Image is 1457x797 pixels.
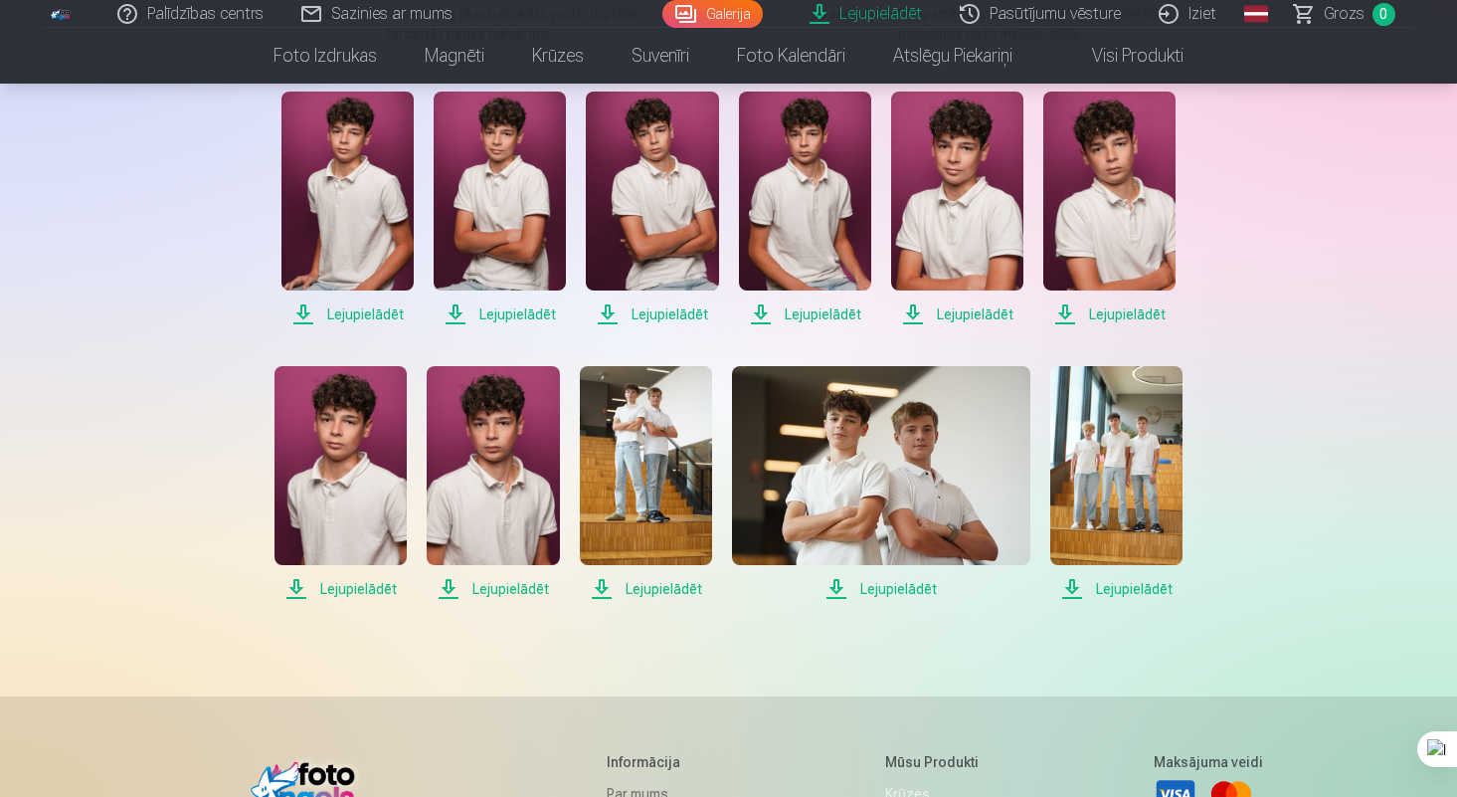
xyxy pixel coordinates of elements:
[508,28,608,84] a: Krūzes
[732,577,1030,601] span: Lejupielādēt
[713,28,869,84] a: Foto kalendāri
[427,366,559,601] a: Lejupielādēt
[401,28,508,84] a: Magnēti
[274,366,407,601] a: Lejupielādēt
[1043,92,1176,326] a: Lejupielādēt
[281,92,414,326] a: Lejupielādēt
[586,92,718,326] a: Lejupielādēt
[608,28,713,84] a: Suvenīri
[434,92,566,326] a: Lejupielādēt
[1372,3,1395,26] span: 0
[1324,2,1365,26] span: Grozs
[1050,366,1183,601] a: Lejupielādēt
[434,302,566,326] span: Lejupielādēt
[1050,577,1183,601] span: Lejupielādēt
[869,28,1036,84] a: Atslēgu piekariņi
[885,752,990,772] h5: Mūsu produkti
[732,366,1030,601] a: Lejupielādēt
[739,92,871,326] a: Lejupielādēt
[281,302,414,326] span: Lejupielādēt
[580,577,712,601] span: Lejupielādēt
[1043,302,1176,326] span: Lejupielādēt
[1036,28,1207,84] a: Visi produkti
[891,92,1023,326] a: Lejupielādēt
[250,28,401,84] a: Foto izdrukas
[427,577,559,601] span: Lejupielādēt
[739,302,871,326] span: Lejupielādēt
[51,8,73,20] img: /fa1
[586,302,718,326] span: Lejupielādēt
[274,577,407,601] span: Lejupielādēt
[891,302,1023,326] span: Lejupielādēt
[580,366,712,601] a: Lejupielādēt
[607,752,722,772] h5: Informācija
[1154,752,1263,772] h5: Maksājuma veidi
